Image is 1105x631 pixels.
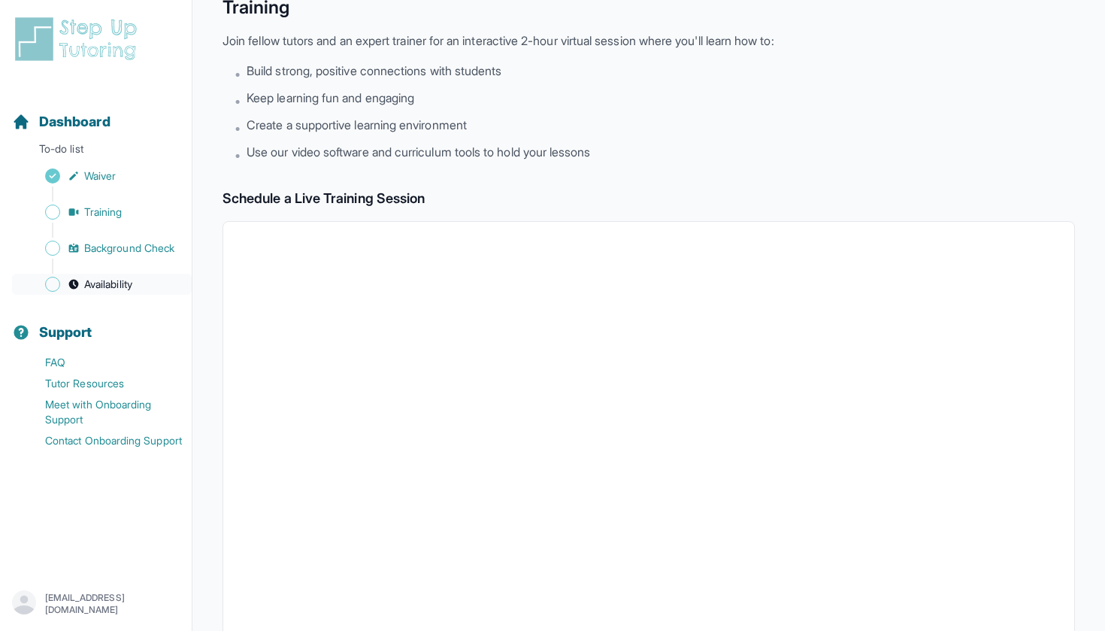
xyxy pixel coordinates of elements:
a: Contact Onboarding Support [12,430,192,451]
img: logo [12,15,146,63]
p: [EMAIL_ADDRESS][DOMAIN_NAME] [45,592,180,616]
button: Support [6,298,186,349]
span: Use our video software and curriculum tools to hold your lessons [247,143,590,161]
h2: Schedule a Live Training Session [223,188,1075,209]
span: Availability [84,277,132,292]
span: Build strong, positive connections with students [247,62,501,80]
a: Availability [12,274,192,295]
span: • [235,146,241,164]
p: Join fellow tutors and an expert trainer for an interactive 2-hour virtual session where you'll l... [223,32,1075,50]
p: To-do list [6,141,186,162]
span: Background Check [84,241,174,256]
a: Meet with Onboarding Support [12,394,192,430]
span: Keep learning fun and engaging [247,89,414,107]
span: Support [39,322,92,343]
span: Waiver [84,168,116,184]
span: • [235,65,241,83]
a: Dashboard [12,111,110,132]
a: FAQ [12,352,192,373]
button: [EMAIL_ADDRESS][DOMAIN_NAME] [12,590,180,617]
a: Waiver [12,165,192,187]
span: Create a supportive learning environment [247,116,467,134]
span: • [235,119,241,137]
button: Dashboard [6,87,186,138]
span: • [235,92,241,110]
a: Tutor Resources [12,373,192,394]
a: Training [12,202,192,223]
span: Dashboard [39,111,110,132]
a: Background Check [12,238,192,259]
span: Training [84,205,123,220]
